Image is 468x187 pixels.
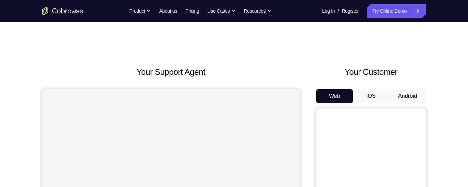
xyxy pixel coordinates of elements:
button: Resources [244,4,272,18]
h2: Your Customer [316,66,426,78]
button: Use Cases [207,4,235,18]
a: Log In [322,4,335,18]
a: Register [342,4,359,18]
button: iOS [353,89,390,103]
a: Pricing [185,4,199,18]
a: Try Online Demo [367,4,426,18]
button: Web [316,89,353,103]
button: Product [130,4,151,18]
span: / [337,7,339,15]
button: Android [389,89,426,103]
a: About us [159,4,177,18]
a: Go to the home page [42,7,83,15]
h2: Your Support Agent [42,66,300,78]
